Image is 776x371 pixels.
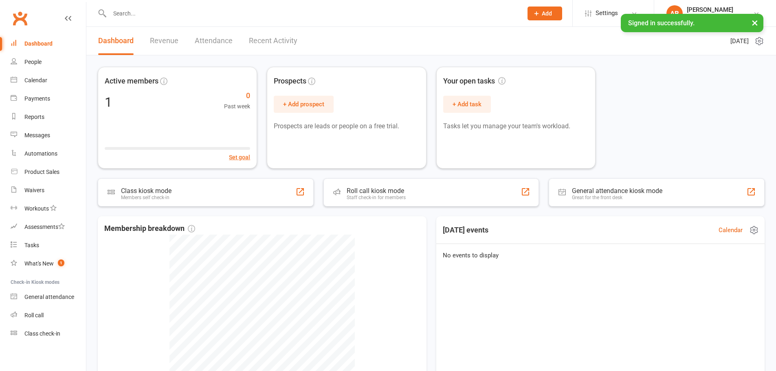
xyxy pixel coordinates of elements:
a: General attendance kiosk mode [11,288,86,306]
div: People [24,59,42,65]
a: Roll call [11,306,86,325]
button: Set goal [229,153,250,162]
div: Staff check-in for members [347,195,406,200]
div: Messages [24,132,50,138]
span: [DATE] [730,36,749,46]
a: People [11,53,86,71]
a: Attendance [195,27,233,55]
a: Calendar [11,71,86,90]
a: Revenue [150,27,178,55]
h3: [DATE] events [436,223,495,237]
span: Membership breakdown [104,223,195,235]
div: Workouts [24,205,49,212]
div: Automations [24,150,57,157]
div: What's New [24,260,54,267]
a: Assessments [11,218,86,236]
span: Past week [224,102,250,111]
input: Search... [107,8,517,19]
a: What's New1 [11,255,86,273]
div: No events to display [433,244,768,267]
a: Dashboard [11,35,86,53]
a: Class kiosk mode [11,325,86,343]
div: Real Strength [687,13,733,21]
div: Payments [24,95,50,102]
a: Clubworx [10,8,30,29]
button: × [747,14,762,31]
div: Great for the front desk [572,195,662,200]
p: Prospects are leads or people on a free trial. [274,121,419,132]
span: Add [542,10,552,17]
div: [PERSON_NAME] [687,6,733,13]
span: 1 [58,259,64,266]
div: Class kiosk mode [121,187,171,195]
button: + Add prospect [274,96,334,113]
a: Automations [11,145,86,163]
a: Payments [11,90,86,108]
span: Settings [596,4,618,22]
a: Recent Activity [249,27,297,55]
div: Assessments [24,224,65,230]
button: Add [528,7,562,20]
a: Product Sales [11,163,86,181]
a: Tasks [11,236,86,255]
div: Calendar [24,77,47,83]
a: Calendar [719,225,743,235]
div: General attendance [24,294,74,300]
div: Class check-in [24,330,60,337]
a: Workouts [11,200,86,218]
span: Your open tasks [443,75,506,87]
div: AB [666,5,683,22]
div: General attendance kiosk mode [572,187,662,195]
div: Roll call [24,312,44,318]
div: Members self check-in [121,195,171,200]
a: Reports [11,108,86,126]
span: Prospects [274,75,306,87]
span: Active members [105,75,158,87]
div: Dashboard [24,40,53,47]
div: Tasks [24,242,39,248]
a: Dashboard [98,27,134,55]
a: Waivers [11,181,86,200]
div: 1 [105,96,112,109]
div: Waivers [24,187,44,193]
div: Product Sales [24,169,59,175]
p: Tasks let you manage your team's workload. [443,121,589,132]
button: + Add task [443,96,491,113]
span: 0 [224,90,250,102]
div: Roll call kiosk mode [347,187,406,195]
a: Messages [11,126,86,145]
span: Signed in successfully. [628,19,695,27]
div: Reports [24,114,44,120]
